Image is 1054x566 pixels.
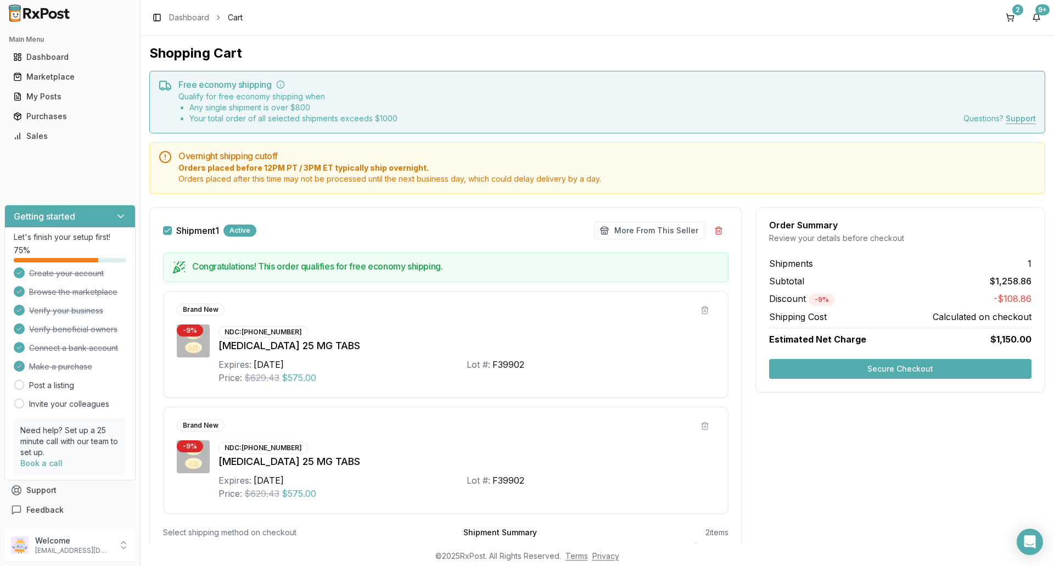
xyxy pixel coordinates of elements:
div: Qualify for free economy shipping when [178,91,397,124]
img: RxPost Logo [4,4,75,22]
div: [MEDICAL_DATA] 25 MG TABS [218,454,715,469]
a: Terms [565,551,588,561]
div: - 9 % [809,294,835,306]
h1: Shopping Cart [149,44,1045,62]
div: - 9 % [177,440,203,452]
span: Create your account [29,268,104,279]
span: $1,258.86 [990,274,1031,288]
h5: Congratulations! This order qualifies for free economy shipping. [192,262,719,271]
span: Browse the marketplace [29,287,117,298]
span: 1 [1028,257,1031,270]
div: NDC: [PHONE_NUMBER] [218,326,308,338]
a: Sales [9,126,131,146]
a: Purchases [9,107,131,126]
a: Dashboard [9,47,131,67]
span: Connect a bank account [29,343,118,354]
div: 9+ [1035,4,1050,15]
p: Welcome [35,535,111,546]
span: $575.00 [282,487,316,500]
div: Expires: [218,474,251,487]
a: My Posts [9,87,131,107]
div: Shipment Subtotal [463,542,592,553]
span: 75 % [14,245,30,256]
img: Jardiance 25 MG TABS [177,440,210,473]
div: Sales [13,131,127,142]
span: Calculated on checkout [933,310,1031,323]
button: Sales [4,127,136,145]
li: Any single shipment is over $ 800 [189,102,397,113]
div: [MEDICAL_DATA] 25 MG TABS [218,338,715,354]
span: Shipments [769,257,813,270]
a: Invite your colleagues [29,399,109,410]
div: Shipment Summary [463,527,537,538]
a: Privacy [592,551,619,561]
span: $1,150.00 [990,333,1031,346]
img: Jardiance 25 MG TABS [177,324,210,357]
div: Questions? [963,113,1036,124]
span: $629.43 [244,487,279,500]
p: Need help? Set up a 25 minute call with our team to set up. [20,425,120,458]
span: Shipping Cost [769,310,827,323]
h2: Main Menu [9,35,131,44]
div: Dashboard [13,52,127,63]
button: More From This Seller [594,222,704,239]
div: [DATE] [254,474,284,487]
span: Orders placed after this time may not be processed until the next business day, which could delay... [178,173,1036,184]
div: Marketplace [13,71,127,82]
div: Select shipping method on checkout [163,527,428,538]
div: Open Intercom Messenger [1017,529,1043,555]
h3: Getting started [14,210,75,223]
div: Active [223,225,256,237]
span: $575.00 [282,371,316,384]
span: Make a purchase [29,361,92,372]
span: Discount [769,293,835,304]
div: Price: [218,371,242,384]
button: My Posts [4,88,136,105]
div: NDC: [PHONE_NUMBER] [218,442,308,454]
p: Let's finish your setup first! [14,232,126,243]
div: F39902 [492,474,524,487]
span: Subtotal [769,274,804,288]
button: Support [4,480,136,500]
div: Brand New [177,304,225,316]
a: Post a listing [29,380,74,391]
span: Cart [228,12,243,23]
h5: Free economy shipping [178,80,1036,89]
p: [EMAIL_ADDRESS][DOMAIN_NAME] [35,546,111,555]
div: 2 [1012,4,1023,15]
button: Marketplace [4,68,136,86]
h5: Overnight shipping cutoff [178,152,1036,160]
span: $629.43 [244,371,279,384]
div: Lot #: [467,358,490,371]
button: Secure Checkout [769,359,1031,379]
label: Shipment 1 [176,226,219,235]
span: Orders placed before 12PM PT / 3PM ET typically ship overnight. [178,162,1036,173]
div: $1,258.86 [601,542,729,553]
div: F39902 [492,358,524,371]
a: Dashboard [169,12,209,23]
div: Lot #: [467,474,490,487]
span: Verify beneficial owners [29,324,117,335]
span: Estimated Net Charge [769,334,866,345]
div: Order Summary [769,221,1031,229]
span: Feedback [26,505,64,515]
div: My Posts [13,91,127,102]
button: 2 [1001,9,1019,26]
button: Dashboard [4,48,136,66]
nav: breadcrumb [169,12,243,23]
div: [DATE] [254,358,284,371]
li: Your total order of all selected shipments exceeds $ 1000 [189,113,397,124]
div: Purchases [13,111,127,122]
a: Book a call [20,458,63,468]
button: 9+ [1028,9,1045,26]
div: - 9 % [177,324,203,337]
span: -$108.86 [994,292,1031,306]
div: Brand New [177,419,225,431]
button: Purchases [4,108,136,125]
div: 2 items [705,527,728,538]
div: Expires: [218,358,251,371]
a: Marketplace [9,67,131,87]
button: Feedback [4,500,136,520]
span: Verify your business [29,305,103,316]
